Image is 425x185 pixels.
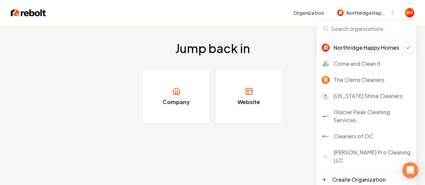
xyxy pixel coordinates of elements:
img: Glacier Peak Cleaning Services [322,112,330,120]
div: Open Intercom Messenger [402,162,418,178]
div: Create Organization [332,176,386,184]
div: Northridge Happy Homes [334,44,406,52]
img: Cleaners of OC [322,132,330,140]
img: Northridge Happy Homes [322,44,330,52]
div: [US_STATE] Shine Cleaners [334,92,411,100]
div: The Clems Cleaners [334,76,411,84]
img: Maryland Shine Cleaners [322,92,330,100]
img: HSA Websites [405,8,414,17]
img: Rebolt Logo [11,8,46,17]
div: Cleaners of OC [334,132,411,140]
button: Open user button [405,8,414,17]
h2: Jump back in [175,42,250,55]
a: Company [143,70,210,124]
img: Mora Pro Cleaning LLC [322,152,330,160]
img: Northridge Happy Homes [337,9,344,16]
span: Northridge Happy Homes [346,9,387,16]
h3: Company [163,98,190,106]
div: [PERSON_NAME] Pro Cleaning LLC [334,148,411,165]
div: Come and Clean It [334,60,411,68]
input: Search organizations... [320,20,412,37]
button: Organization [289,7,328,19]
a: Website [215,70,283,124]
img: The Clems Cleaners [322,76,330,84]
img: Come and Clean It [322,60,330,68]
h3: Website [238,98,260,106]
div: Glacier Peak Cleaning Services [334,108,411,124]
